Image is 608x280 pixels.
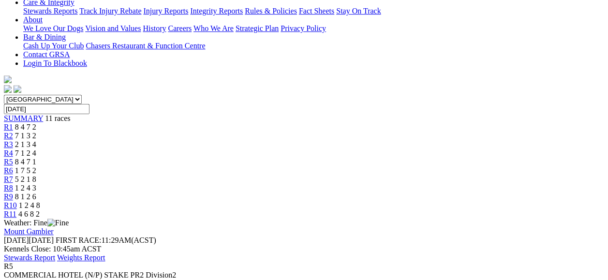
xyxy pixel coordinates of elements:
span: [DATE] [4,236,29,244]
a: Stewards Reports [23,7,77,15]
a: R2 [4,132,13,140]
a: Strategic Plan [236,24,279,32]
a: Weights Report [57,253,105,262]
a: Contact GRSA [23,50,70,59]
span: 1 2 4 8 [19,201,40,209]
a: R11 [4,210,16,218]
a: Stewards Report [4,253,55,262]
span: 11:29AM(ACST) [56,236,156,244]
span: 1 2 4 3 [15,184,36,192]
a: Chasers Restaurant & Function Centre [86,42,205,50]
a: Mount Gambier [4,227,54,236]
span: 5 2 1 8 [15,175,36,183]
span: 8 4 7 2 [15,123,36,131]
a: Injury Reports [143,7,188,15]
a: Bar & Dining [23,33,66,41]
a: Vision and Values [85,24,141,32]
a: R5 [4,158,13,166]
a: SUMMARY [4,114,43,122]
span: FIRST RACE: [56,236,101,244]
span: 8 1 2 6 [15,192,36,201]
img: twitter.svg [14,85,21,93]
span: 11 races [45,114,70,122]
a: Integrity Reports [190,7,243,15]
div: Care & Integrity [23,7,604,15]
input: Select date [4,104,89,114]
a: Careers [168,24,192,32]
div: Kennels Close: 10:45am ACST [4,245,604,253]
img: Fine [47,219,69,227]
a: R6 [4,166,13,175]
span: 1 7 5 2 [15,166,36,175]
a: Who We Are [193,24,234,32]
div: COMMERCIAL HOTEL (N/P) STAKE PR2 Division2 [4,271,604,280]
a: Privacy Policy [281,24,326,32]
span: [DATE] [4,236,54,244]
img: logo-grsa-white.png [4,75,12,83]
a: R8 [4,184,13,192]
a: Track Injury Rebate [79,7,141,15]
a: We Love Our Dogs [23,24,83,32]
a: Fact Sheets [299,7,334,15]
span: 7 1 2 4 [15,149,36,157]
a: R3 [4,140,13,148]
div: Bar & Dining [23,42,604,50]
a: R9 [4,192,13,201]
img: facebook.svg [4,85,12,93]
a: About [23,15,43,24]
a: Cash Up Your Club [23,42,84,50]
span: 8 4 7 1 [15,158,36,166]
a: Login To Blackbook [23,59,87,67]
a: R4 [4,149,13,157]
a: R10 [4,201,17,209]
span: 7 1 3 2 [15,132,36,140]
a: History [143,24,166,32]
a: R1 [4,123,13,131]
a: R7 [4,175,13,183]
span: 2 1 3 4 [15,140,36,148]
a: Rules & Policies [245,7,297,15]
span: Weather: Fine [4,219,69,227]
span: R5 [4,262,13,270]
span: 4 6 8 2 [18,210,40,218]
a: Stay On Track [336,7,381,15]
div: About [23,24,604,33]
